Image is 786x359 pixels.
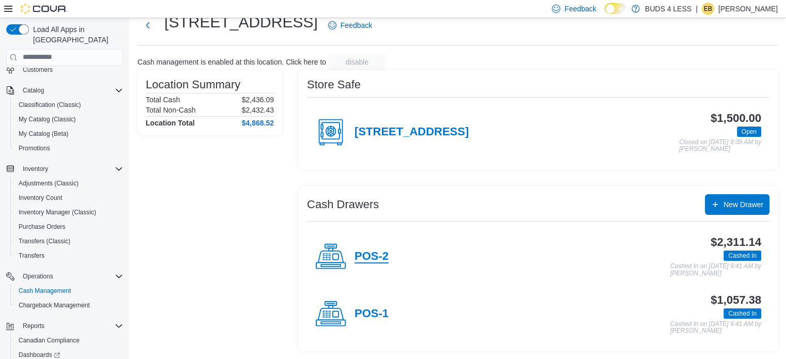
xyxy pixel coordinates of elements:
[355,250,389,263] h4: POS-2
[14,99,123,111] span: Classification (Classic)
[355,126,469,139] h4: [STREET_ADDRESS]
[10,234,127,248] button: Transfers (Classic)
[137,58,326,66] p: Cash management is enabled at this location. Click here to
[23,86,44,95] span: Catalog
[10,176,127,191] button: Adjustments (Classic)
[14,235,74,247] a: Transfers (Classic)
[19,144,50,152] span: Promotions
[14,285,75,297] a: Cash Management
[670,321,761,335] p: Cashed In on [DATE] 9:41 AM by [PERSON_NAME]
[10,284,127,298] button: Cash Management
[14,249,49,262] a: Transfers
[10,112,127,127] button: My Catalog (Classic)
[14,299,94,311] a: Chargeback Management
[14,334,84,347] a: Canadian Compliance
[146,119,195,127] h4: Location Total
[702,3,714,15] div: Elisabeth Brown
[19,64,57,76] a: Customers
[23,272,53,280] span: Operations
[242,119,274,127] h4: $4,868.52
[2,62,127,77] button: Customers
[14,128,123,140] span: My Catalog (Beta)
[705,194,769,215] button: New Drawer
[10,298,127,313] button: Chargeback Management
[19,163,52,175] button: Inventory
[324,15,376,36] a: Feedback
[723,199,763,210] span: New Drawer
[19,320,49,332] button: Reports
[23,165,48,173] span: Inventory
[670,263,761,277] p: Cashed In on [DATE] 9:41 AM by [PERSON_NAME]
[10,220,127,234] button: Purchase Orders
[14,192,123,204] span: Inventory Count
[19,208,96,216] span: Inventory Manager (Classic)
[14,192,67,204] a: Inventory Count
[728,309,757,318] span: Cashed In
[23,66,53,74] span: Customers
[146,79,240,91] h3: Location Summary
[19,320,123,332] span: Reports
[10,191,127,205] button: Inventory Count
[14,177,83,190] a: Adjustments (Classic)
[723,308,761,319] span: Cashed In
[19,84,48,97] button: Catalog
[704,3,712,15] span: EB
[14,285,123,297] span: Cash Management
[307,198,379,211] h3: Cash Drawers
[146,106,196,114] h6: Total Non-Cash
[19,63,123,76] span: Customers
[19,101,81,109] span: Classification (Classic)
[19,163,123,175] span: Inventory
[14,142,54,154] a: Promotions
[564,4,596,14] span: Feedback
[14,113,123,126] span: My Catalog (Classic)
[146,96,180,104] h6: Total Cash
[164,12,318,33] h1: [STREET_ADDRESS]
[19,270,57,283] button: Operations
[21,4,67,14] img: Cova
[14,99,85,111] a: Classification (Classic)
[14,206,123,218] span: Inventory Manager (Classic)
[679,139,761,153] p: Closed on [DATE] 9:39 AM by [PERSON_NAME]
[737,127,761,137] span: Open
[23,322,44,330] span: Reports
[242,106,274,114] p: $2,432.43
[242,96,274,104] p: $2,436.09
[29,24,123,45] span: Load All Apps in [GEOGRAPHIC_DATA]
[10,248,127,263] button: Transfers
[2,162,127,176] button: Inventory
[19,179,79,188] span: Adjustments (Classic)
[10,205,127,220] button: Inventory Manager (Classic)
[19,252,44,260] span: Transfers
[728,251,757,260] span: Cashed In
[19,351,60,359] span: Dashboards
[137,15,158,36] button: Next
[19,223,66,231] span: Purchase Orders
[645,3,691,15] p: BUDS 4 LESS
[19,287,71,295] span: Cash Management
[711,294,761,306] h3: $1,057.38
[328,54,386,70] button: disable
[711,112,761,124] h3: $1,500.00
[341,20,372,30] span: Feedback
[14,249,123,262] span: Transfers
[605,3,626,14] input: Dark Mode
[19,270,123,283] span: Operations
[19,336,80,345] span: Canadian Compliance
[14,177,123,190] span: Adjustments (Classic)
[355,307,389,321] h4: POS-1
[14,334,123,347] span: Canadian Compliance
[346,57,368,67] span: disable
[14,221,123,233] span: Purchase Orders
[2,269,127,284] button: Operations
[19,237,70,245] span: Transfers (Classic)
[723,251,761,261] span: Cashed In
[10,98,127,112] button: Classification (Classic)
[307,79,361,91] h3: Store Safe
[14,113,80,126] a: My Catalog (Classic)
[14,142,123,154] span: Promotions
[19,130,69,138] span: My Catalog (Beta)
[14,299,123,311] span: Chargeback Management
[19,194,63,202] span: Inventory Count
